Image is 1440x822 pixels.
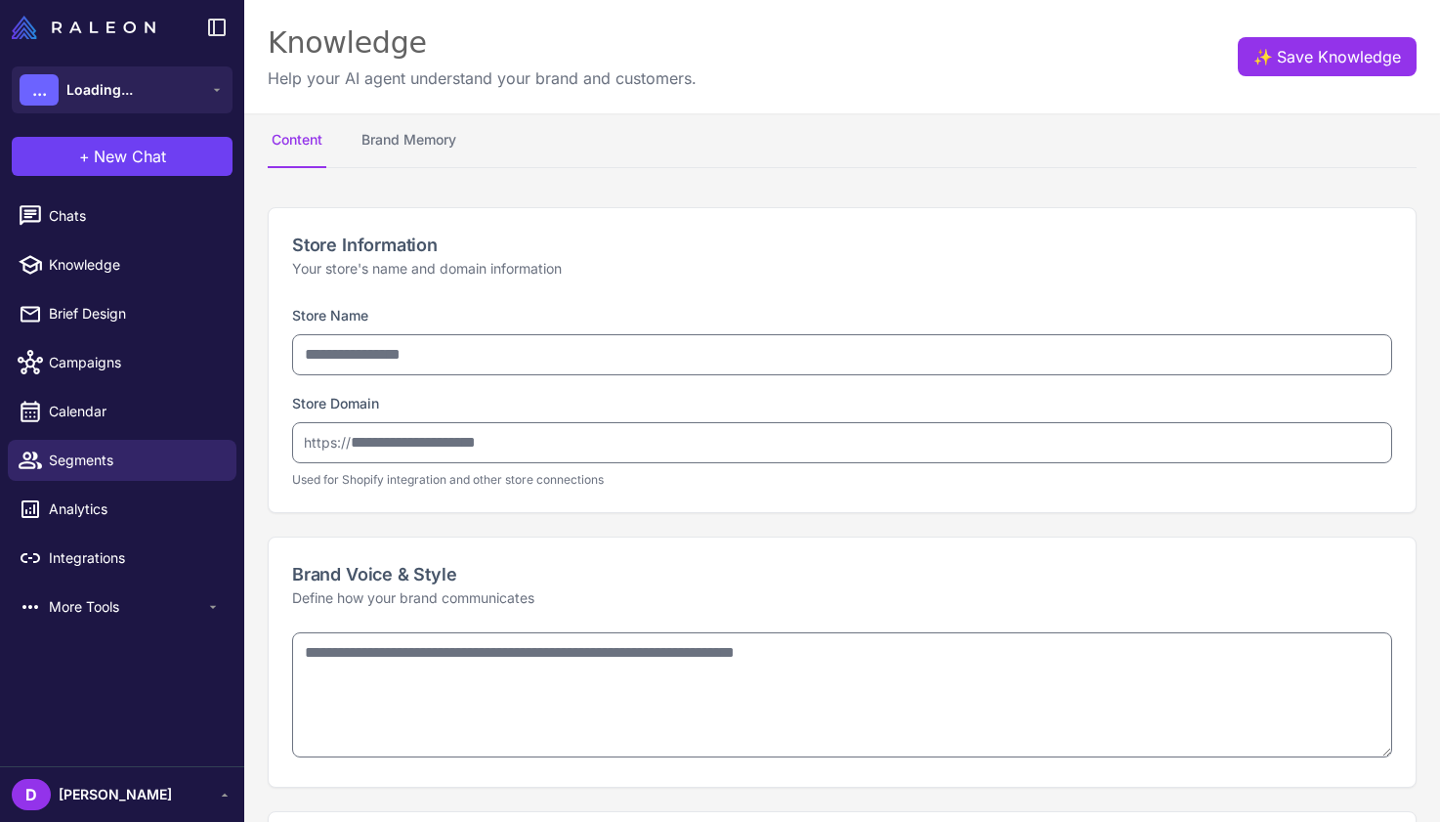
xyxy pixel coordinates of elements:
button: Content [268,113,326,168]
span: New Chat [94,145,166,168]
span: Calendar [49,401,221,422]
span: Knowledge [49,254,221,276]
div: D [12,779,51,810]
a: Raleon Logo [12,16,163,39]
p: Used for Shopify integration and other store connections [292,471,1392,489]
p: Help your AI agent understand your brand and customers. [268,66,697,90]
a: Calendar [8,391,236,432]
a: Knowledge [8,244,236,285]
a: Brief Design [8,293,236,334]
span: Loading... [66,79,133,101]
p: Your store's name and domain information [292,258,1392,280]
span: Segments [49,450,221,471]
span: Campaigns [49,352,221,373]
div: ... [20,74,59,106]
span: Brief Design [49,303,221,324]
button: Brand Memory [358,113,460,168]
h2: Brand Voice & Style [292,561,1392,587]
span: Chats [49,205,221,227]
span: [PERSON_NAME] [59,784,172,805]
a: Analytics [8,489,236,530]
button: ✨Save Knowledge [1238,37,1417,76]
span: Integrations [49,547,221,569]
img: Raleon Logo [12,16,155,39]
button: +New Chat [12,137,233,176]
a: Segments [8,440,236,481]
a: Chats [8,195,236,237]
a: Integrations [8,538,236,579]
button: ...Loading... [12,66,233,113]
span: ✨ [1253,45,1269,61]
div: Knowledge [268,23,697,63]
p: Define how your brand communicates [292,587,1392,609]
a: Campaigns [8,342,236,383]
label: Store Domain [292,395,379,411]
span: Analytics [49,498,221,520]
h2: Store Information [292,232,1392,258]
label: Store Name [292,307,368,324]
span: More Tools [49,596,205,618]
span: + [79,145,90,168]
